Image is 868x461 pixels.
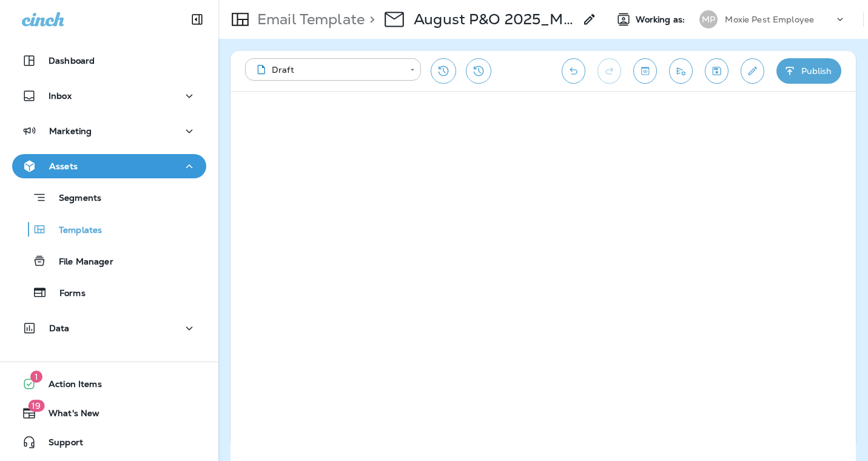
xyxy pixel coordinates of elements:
button: Data [12,316,206,340]
button: Templates [12,217,206,242]
button: Inbox [12,84,206,108]
button: Forms [12,280,206,305]
p: Forms [47,288,86,300]
button: Dashboard [12,49,206,73]
span: Working as: [636,15,687,25]
button: Undo [562,58,585,84]
div: Draft [254,64,402,76]
p: Templates [47,225,102,237]
p: Inbox [49,91,72,101]
p: Data [49,323,70,333]
button: Send test email [669,58,693,84]
button: Toggle preview [633,58,657,84]
p: > [365,10,375,29]
span: What's New [36,408,99,423]
p: August P&O 2025_Master [414,10,575,29]
p: Assets [49,161,78,171]
p: Segments [47,193,101,205]
button: Assets [12,154,206,178]
button: View Changelog [466,58,491,84]
span: Support [36,437,83,452]
p: Marketing [49,126,92,136]
p: Email Template [252,10,365,29]
button: Collapse Sidebar [180,7,214,32]
button: Edit details [741,58,764,84]
p: Moxie Pest Employee [725,15,814,24]
button: 1Action Items [12,372,206,396]
button: Save [705,58,728,84]
button: File Manager [12,248,206,274]
button: Support [12,430,206,454]
span: Action Items [36,379,102,394]
button: Restore from previous version [431,58,456,84]
button: Marketing [12,119,206,143]
p: Dashboard [49,56,95,66]
button: 19What's New [12,401,206,425]
p: File Manager [47,257,113,268]
span: 19 [28,400,44,412]
div: MP [699,10,718,29]
span: 1 [30,371,42,383]
button: Segments [12,184,206,210]
button: Publish [776,58,841,84]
